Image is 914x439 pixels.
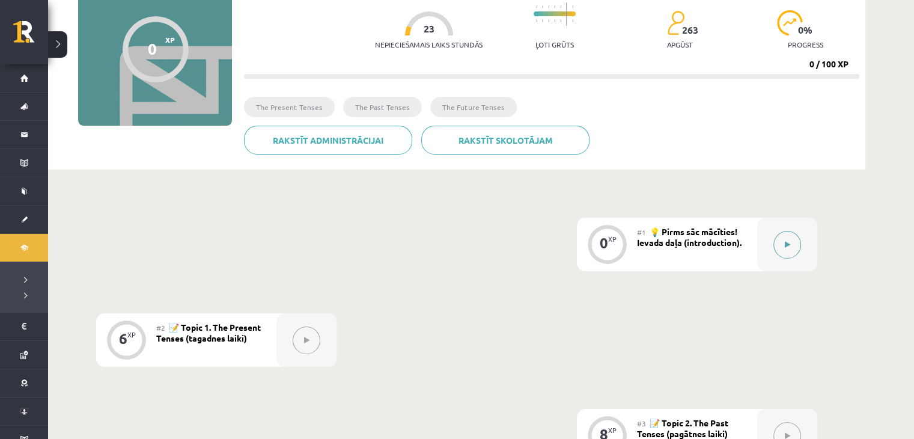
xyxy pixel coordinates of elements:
[554,19,555,22] img: icon-short-line-57e1e144782c952c97e751825c79c345078a6d821885a25fce030b3d8c18986b.svg
[798,25,813,35] span: 0 %
[13,21,48,51] a: Rīgas 1. Tālmācības vidusskola
[542,5,543,8] img: icon-short-line-57e1e144782c952c97e751825c79c345078a6d821885a25fce030b3d8c18986b.svg
[424,23,434,34] span: 23
[165,35,175,44] span: XP
[244,97,335,117] li: The Present Tenses
[566,2,567,26] img: icon-long-line-d9ea69661e0d244f92f715978eff75569469978d946b2353a9bb055b3ed8787d.svg
[667,10,684,35] img: students-c634bb4e5e11cddfef0936a35e636f08e4e9abd3cc4e673bd6f9a4125e45ecb1.svg
[156,322,261,343] span: 📝 Topic 1. The Present Tenses (tagadnes laiki)
[667,40,693,49] p: apgūst
[548,19,549,22] img: icon-short-line-57e1e144782c952c97e751825c79c345078a6d821885a25fce030b3d8c18986b.svg
[554,5,555,8] img: icon-short-line-57e1e144782c952c97e751825c79c345078a6d821885a25fce030b3d8c18986b.svg
[777,10,803,35] img: icon-progress-161ccf0a02000e728c5f80fcf4c31c7af3da0e1684b2b1d7c360e028c24a22f1.svg
[788,40,823,49] p: progress
[560,19,561,22] img: icon-short-line-57e1e144782c952c97e751825c79c345078a6d821885a25fce030b3d8c18986b.svg
[637,417,728,439] span: 📝 Topic 2. The Past Tenses (pagātnes laiki)
[536,5,537,8] img: icon-short-line-57e1e144782c952c97e751825c79c345078a6d821885a25fce030b3d8c18986b.svg
[572,5,573,8] img: icon-short-line-57e1e144782c952c97e751825c79c345078a6d821885a25fce030b3d8c18986b.svg
[156,323,165,333] span: #2
[421,126,590,155] a: Rakstīt skolotājam
[375,40,483,49] p: Nepieciešamais laiks stundās
[430,97,517,117] li: The Future Tenses
[119,333,127,344] div: 6
[682,25,698,35] span: 263
[560,5,561,8] img: icon-short-line-57e1e144782c952c97e751825c79c345078a6d821885a25fce030b3d8c18986b.svg
[343,97,422,117] li: The Past Tenses
[572,19,573,22] img: icon-short-line-57e1e144782c952c97e751825c79c345078a6d821885a25fce030b3d8c18986b.svg
[637,226,742,248] span: 💡 Pirms sāc mācīties! Ievada daļa (introduction).
[548,5,549,8] img: icon-short-line-57e1e144782c952c97e751825c79c345078a6d821885a25fce030b3d8c18986b.svg
[637,419,646,428] span: #3
[535,40,574,49] p: Ļoti grūts
[637,227,646,237] span: #1
[600,238,608,248] div: 0
[148,40,157,58] div: 0
[608,427,617,434] div: XP
[536,19,537,22] img: icon-short-line-57e1e144782c952c97e751825c79c345078a6d821885a25fce030b3d8c18986b.svg
[244,126,412,155] a: Rakstīt administrācijai
[127,331,136,338] div: XP
[608,236,617,242] div: XP
[542,19,543,22] img: icon-short-line-57e1e144782c952c97e751825c79c345078a6d821885a25fce030b3d8c18986b.svg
